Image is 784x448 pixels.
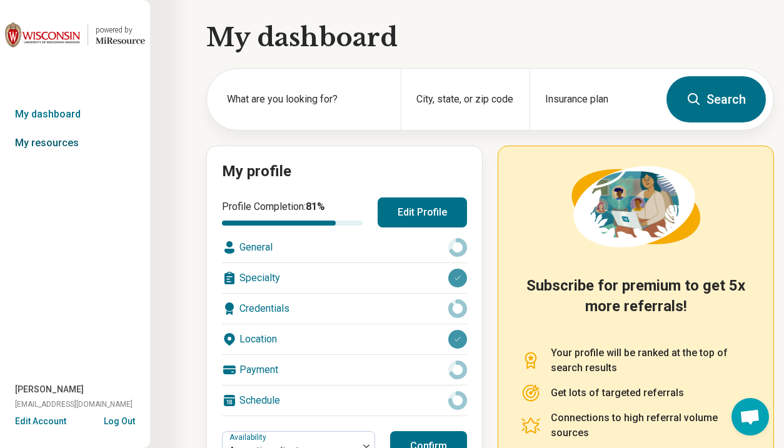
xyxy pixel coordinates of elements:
h1: My dashboard [206,20,774,55]
h2: My profile [222,161,467,182]
span: [PERSON_NAME] [15,383,84,396]
p: Your profile will be ranked at the top of search results [551,346,751,376]
h2: Subscribe for premium to get 5x more referrals! [521,276,751,331]
p: Connections to high referral volume sources [551,411,751,441]
div: Schedule [222,386,467,416]
div: Profile Completion: [222,199,363,226]
label: What are you looking for? [227,92,386,107]
a: Open chat [731,398,769,436]
img: University of Wisconsin-Madison [5,20,80,50]
button: Edit Profile [378,197,467,227]
span: 81 % [306,201,325,212]
p: Get lots of targeted referrals [551,386,684,401]
button: Log Out [104,415,135,425]
button: Search [666,76,766,122]
label: Availability [229,433,269,442]
div: Specialty [222,263,467,293]
a: University of Wisconsin-Madisonpowered by [5,20,145,50]
div: Payment [222,355,467,385]
div: Location [222,324,467,354]
span: [EMAIL_ADDRESS][DOMAIN_NAME] [15,399,133,410]
button: Edit Account [15,415,66,428]
div: powered by [96,24,145,36]
div: Credentials [222,294,467,324]
div: General [222,232,467,262]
